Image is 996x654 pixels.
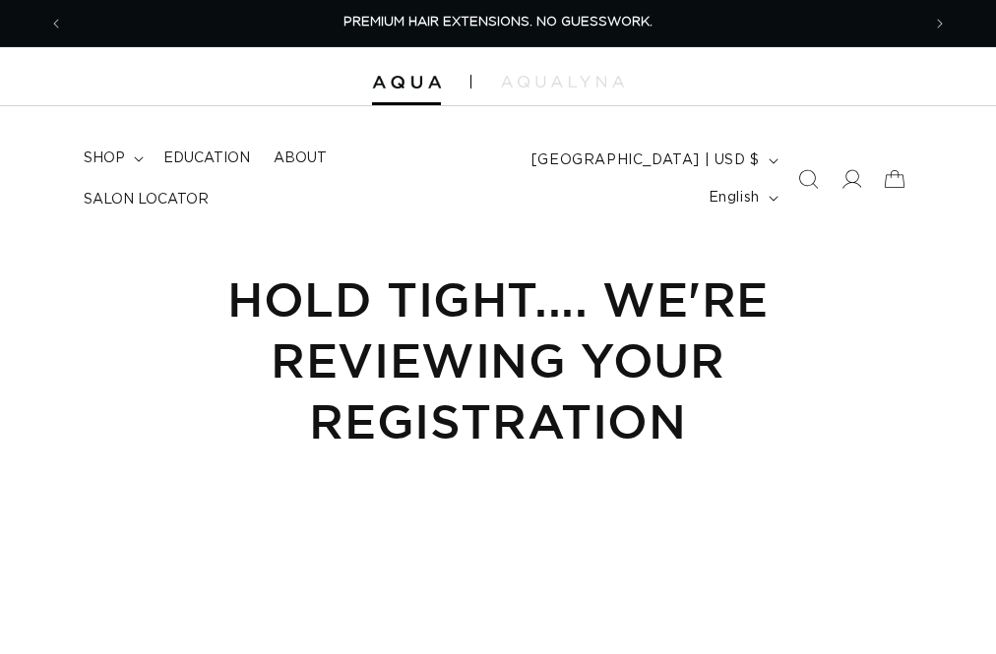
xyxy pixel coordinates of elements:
span: Education [163,149,250,167]
span: English [709,188,760,208]
span: About [274,149,327,167]
a: About [262,138,339,179]
img: Aqua Hair Extensions [372,76,441,89]
h1: Hold Tight.... we're reviewing your Registration [84,268,912,452]
a: Education [152,138,262,179]
span: shop [84,149,125,167]
button: English [697,179,786,216]
button: Previous announcement [34,5,78,42]
button: [GEOGRAPHIC_DATA] | USD $ [520,142,786,179]
span: [GEOGRAPHIC_DATA] | USD $ [531,150,760,171]
summary: Search [786,157,830,201]
span: Salon Locator [84,191,209,208]
img: aqualyna.com [501,76,624,88]
summary: shop [72,138,152,179]
button: Next announcement [918,5,962,42]
span: PREMIUM HAIR EXTENSIONS. NO GUESSWORK. [343,16,653,29]
a: Salon Locator [72,179,220,220]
